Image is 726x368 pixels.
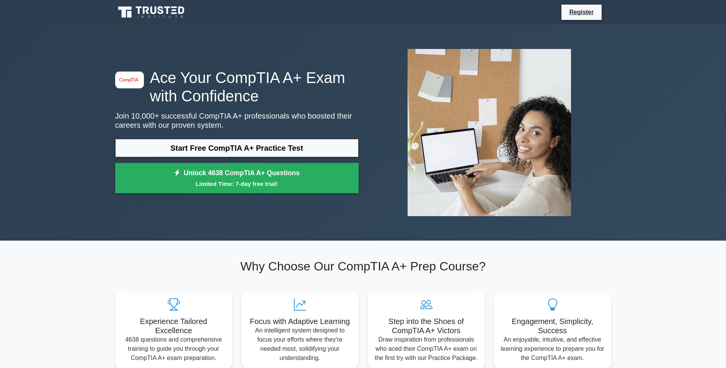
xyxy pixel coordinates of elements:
[500,335,605,363] p: An enjoyable, intuitive, and effective learning experience to prepare you for the CompTIA A+ exam.
[115,163,359,194] a: Unlock 4638 CompTIA A+ QuestionsLimited Time: 7-day free trial!
[115,68,359,105] h1: Ace Your CompTIA A+ Exam with Confidence
[121,317,226,335] h5: Experience Tailored Excellence
[500,317,605,335] h5: Engagement, Simplicity, Success
[115,259,611,274] h2: Why Choose Our CompTIA A+ Prep Course?
[374,335,479,363] p: Draw inspiration from professionals who aced their CompTIA A+ exam on the first try with our Prac...
[125,179,349,188] small: Limited Time: 7-day free trial!
[248,326,352,363] p: An intelligent system designed to focus your efforts where they're needed most, solidifying your ...
[115,111,359,130] p: Join 10,000+ successful CompTIA A+ professionals who boosted their careers with our proven system.
[564,7,598,17] a: Register
[121,335,226,363] p: 4638 questions and comprehensive training to guide you through your CompTIA A+ exam preparation.
[115,139,359,157] a: Start Free CompTIA A+ Practice Test
[374,317,479,335] h5: Step into the Shoes of CompTIA A+ Victors
[248,317,352,326] h5: Focus with Adaptive Learning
